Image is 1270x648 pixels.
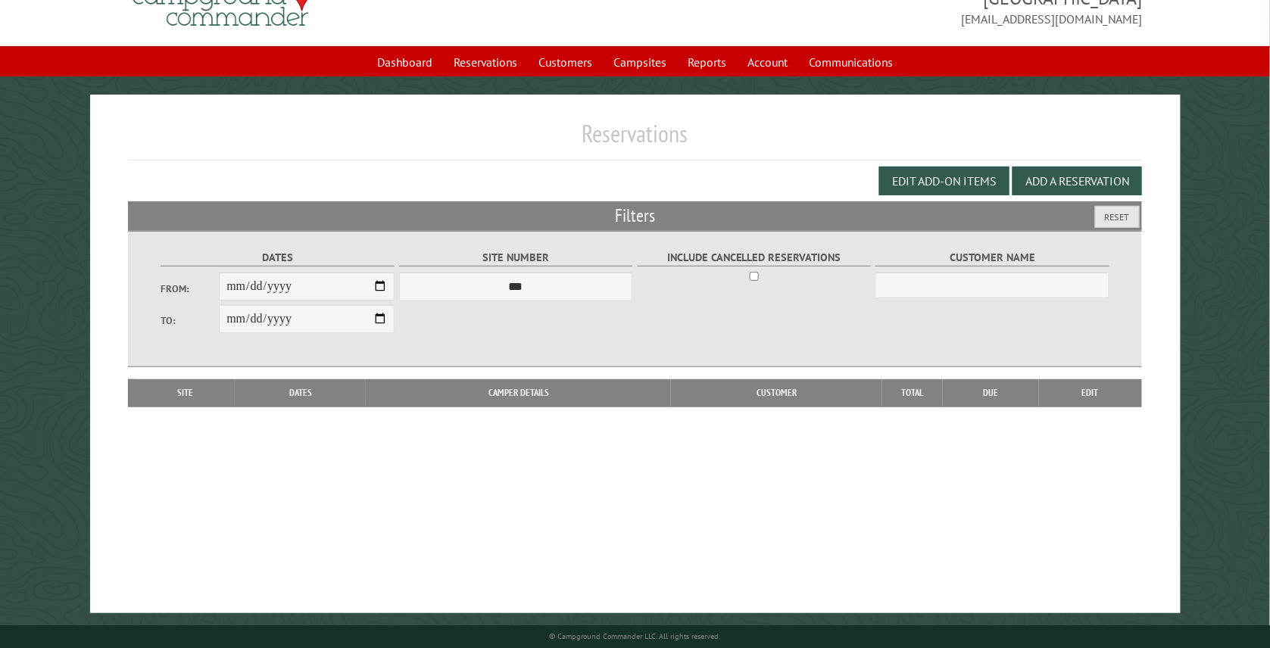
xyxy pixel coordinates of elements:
[1095,206,1140,228] button: Reset
[943,379,1039,407] th: Due
[161,313,219,328] label: To:
[399,249,632,266] label: Site Number
[882,379,943,407] th: Total
[1013,167,1142,195] button: Add a Reservation
[800,48,902,76] a: Communications
[604,48,676,76] a: Campsites
[366,379,671,407] th: Camper Details
[638,249,871,266] label: Include Cancelled Reservations
[738,48,797,76] a: Account
[128,119,1142,160] h1: Reservations
[235,379,366,407] th: Dates
[161,249,394,266] label: Dates
[529,48,601,76] a: Customers
[879,167,1009,195] button: Edit Add-on Items
[368,48,442,76] a: Dashboard
[161,282,219,296] label: From:
[1039,379,1142,407] th: Edit
[136,379,236,407] th: Site
[679,48,735,76] a: Reports
[445,48,526,76] a: Reservations
[550,631,721,641] small: © Campground Commander LLC. All rights reserved.
[128,201,1142,230] h2: Filters
[875,249,1109,266] label: Customer Name
[671,379,882,407] th: Customer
